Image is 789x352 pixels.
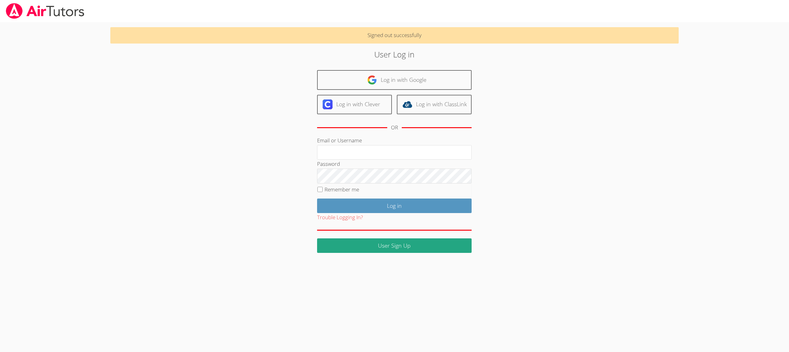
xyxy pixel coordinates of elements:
[317,199,472,213] input: Log in
[367,75,377,85] img: google-logo-50288ca7cdecda66e5e0955fdab243c47b7ad437acaf1139b6f446037453330a.svg
[317,160,340,167] label: Password
[317,137,362,144] label: Email or Username
[391,123,398,132] div: OR
[317,95,392,114] a: Log in with Clever
[325,186,359,193] label: Remember me
[397,95,472,114] a: Log in with ClassLink
[402,99,412,109] img: classlink-logo-d6bb404cc1216ec64c9a2012d9dc4662098be43eaf13dc465df04b49fa7ab582.svg
[317,70,472,90] a: Log in with Google
[181,48,608,60] h2: User Log in
[110,27,678,44] p: Signed out successfully
[5,3,85,19] img: airtutors_banner-c4298cdbf04f3fff15de1276eac7730deb9818008684d7c2e4769d2f7ddbe033.png
[317,238,472,253] a: User Sign Up
[317,213,363,222] button: Trouble Logging In?
[323,99,333,109] img: clever-logo-6eab21bc6e7a338710f1a6ff85c0baf02591cd810cc4098c63d3a4b26e2feb20.svg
